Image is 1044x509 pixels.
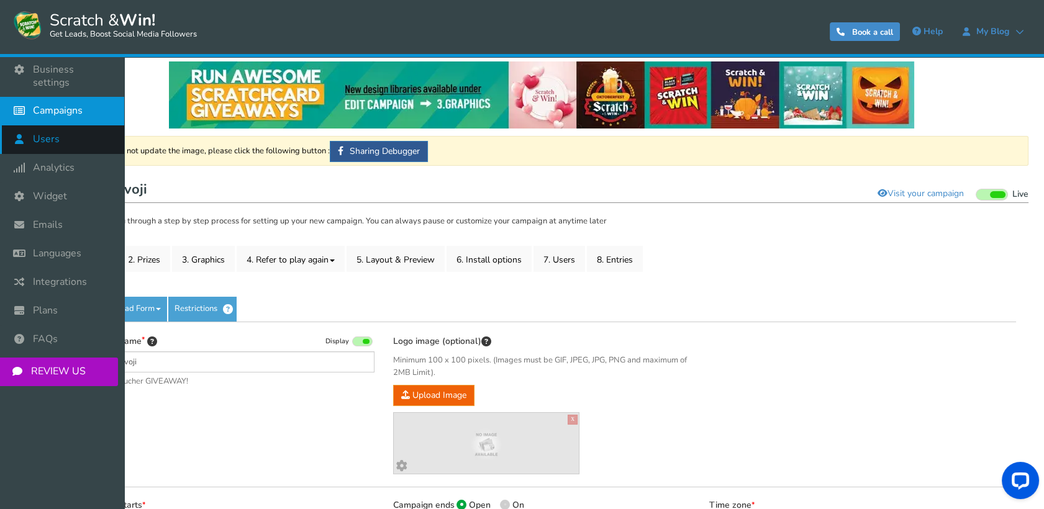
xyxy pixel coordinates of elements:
[533,246,585,272] a: 7. Users
[147,335,157,349] span: Tip: Choose a title that will attract more entries. For example: “Scratch & win a bracelet” will ...
[924,25,943,37] span: Help
[447,246,532,272] a: 6. Install options
[325,337,349,346] span: Display
[43,9,197,40] span: Scratch &
[587,246,643,272] a: 8. Entries
[33,333,58,346] span: FAQs
[33,304,58,317] span: Plans
[50,30,197,40] small: Get Leads, Boost Social Media Followers
[970,27,1015,37] span: My Blog
[852,27,893,38] span: Book a call
[55,178,1028,203] h1: Ogrebi i osvoji
[33,218,63,232] span: Emails
[33,133,60,146] span: Users
[330,141,428,162] a: Sharing Debugger
[393,335,491,348] label: Logo image (optional)
[481,335,491,349] span: This image will be displayed on top of your contest screen. You can upload & preview different im...
[12,9,197,40] a: Scratch &Win! Get Leads, Boost Social Media Followers
[393,354,691,379] span: Minimum 100 x 100 pixels. (Images must be GIF, JPEG, JPG, PNG and maximum of 2MB Limit).
[118,246,170,272] a: 2. Prizes
[55,215,1028,228] p: Cool. Let's take you through a step by step process for setting up your new campaign. You can alw...
[906,22,949,42] a: Help
[992,457,1044,509] iframe: LiveChat chat widget
[33,247,81,260] span: Languages
[869,183,972,204] a: Visit your campaign
[12,9,43,40] img: Scratch and Win
[172,246,235,272] a: 3. Graphics
[33,190,67,203] span: Widget
[830,22,900,41] a: Book a call
[33,63,112,89] span: Business settings
[33,161,75,174] span: Analytics
[1012,189,1028,200] span: Live
[568,415,578,425] a: X
[77,376,374,388] span: E.g. $200 Voucher GIVEAWAY!
[237,246,345,272] a: 4. Refer to play again
[347,246,445,272] a: 5. Layout & Preview
[110,297,167,322] a: Lead Form
[33,104,83,117] span: Campaigns
[31,365,86,378] span: REVIEW US
[33,276,87,289] span: Integrations
[169,61,914,128] img: festival-poster-2020.webp
[55,136,1028,166] div: If Facebook does not update the image, please click the following button :
[119,9,155,31] strong: Win!
[168,297,237,322] a: Restrictions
